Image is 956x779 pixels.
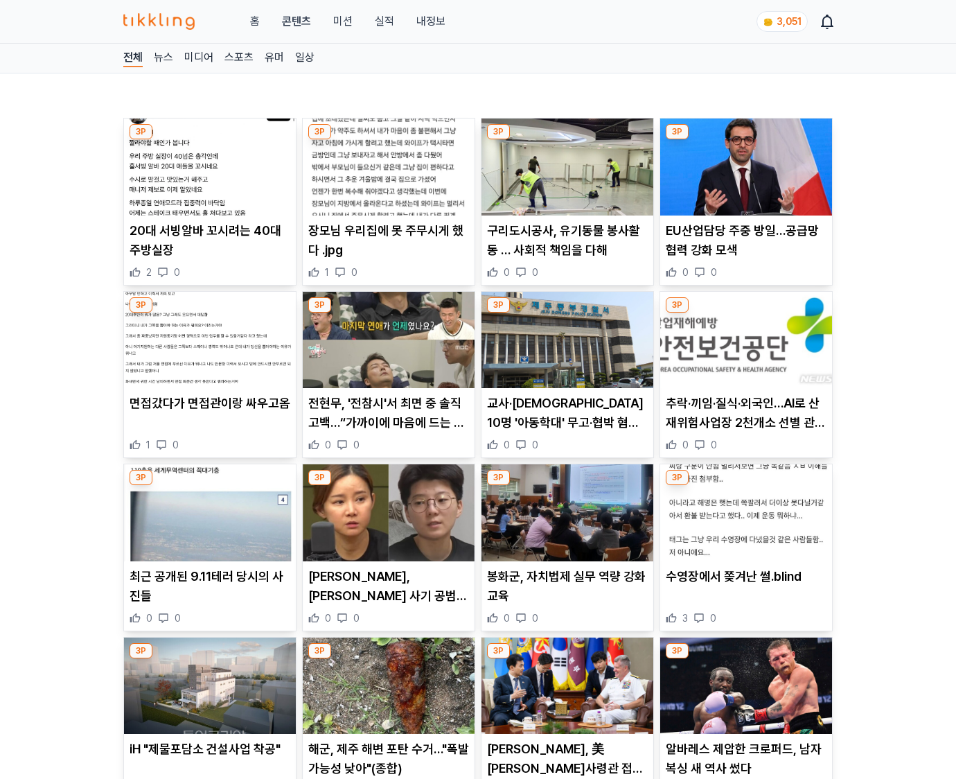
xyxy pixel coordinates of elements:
div: 3P [130,643,152,658]
span: 0 [504,438,510,452]
div: 3P [308,124,331,139]
span: 0 [532,438,538,452]
img: 안규백, 美인태사령관 접견…"북핵 대응 연합방위태세·확장억제 강화" [481,638,653,735]
div: 3P 면접갔다가 면접관이랑 싸우고옴 면접갔다가 면접관이랑 싸우고옴 1 0 [123,291,296,459]
a: 내정보 [416,13,445,30]
p: 해군, 제주 해변 포탄 수거…"폭발 가능성 낮아"(종합) [308,739,469,778]
p: [PERSON_NAME], [PERSON_NAME] 사기 공범 누명 벗었다…11억 손해배상 소송 '전부 승소' [308,567,469,606]
div: 3P [308,297,331,313]
img: 봉화군, 자치법제 실무 역량 강화 교육 [481,464,653,561]
span: 3 [682,611,688,625]
div: 3P 20대 서빙알바 꼬시려는 40대 주방실장 20대 서빙알바 꼬시려는 40대 주방실장 2 0 [123,118,296,286]
div: 3P 최근 공개된 9.11테러 당시의 사진들 최근 공개된 9.11테러 당시의 사진들 0 0 [123,464,296,631]
p: 전현무, '전참시'서 최면 중 솔직 고백…“가까이에 마음에 드는 여성 있다” [308,394,469,432]
div: 3P 추락·끼임·질식·외국인…AI로 산재위험사업장 2천개소 선별 관리한다 추락·끼임·질식·외국인…AI로 산재위험사업장 2천개소 선별 관리한다 0 0 [660,291,833,459]
span: 0 [325,438,331,452]
span: 0 [351,265,357,279]
span: 0 [504,611,510,625]
img: coin [763,17,774,28]
div: 3P [666,297,689,313]
p: 알바레스 제압한 크로퍼드, 남자 복싱 새 역사 썼다 [666,739,826,778]
p: 최근 공개된 9.11테러 당시의 사진들 [130,567,290,606]
img: iH "제물포담소 건설사업 착공" [124,638,296,735]
img: 추락·끼임·질식·외국인…AI로 산재위험사업장 2천개소 선별 관리한다 [660,292,832,389]
span: 0 [711,265,717,279]
img: 전현무, '전참시'서 최면 중 솔직 고백…“가까이에 마음에 드는 여성 있다” [303,292,475,389]
span: 0 [504,265,510,279]
p: EU산업담당 주중 방일…공급망 협력 강화 모색 [666,221,826,260]
span: 0 [175,611,181,625]
div: 3P EU산업담당 주중 방일…공급망 협력 강화 모색 EU산업담당 주중 방일…공급망 협력 강화 모색 0 0 [660,118,833,286]
img: 티끌링 [123,13,195,30]
img: 교사·교직원 10명 '아동학대' 무고·협박 혐의 40대父 구속영장 기각 [481,292,653,389]
span: 0 [682,438,689,452]
span: 1 [146,438,150,452]
a: 스포츠 [224,49,254,67]
p: 장모님 우리집에 못 주무시게 했다 .jpg [308,221,469,260]
p: [PERSON_NAME], 美[PERSON_NAME]사령관 접견…"북핵 대응 연합방위태세·확장억제 강화" [487,739,648,778]
p: 봉화군, 자치법제 실무 역량 강화 교육 [487,567,648,606]
span: 1 [325,265,329,279]
a: 미디어 [184,49,213,67]
span: 0 [711,438,717,452]
a: 실적 [375,13,394,30]
div: 3P [666,643,689,658]
a: 콘텐츠 [282,13,311,30]
span: 0 [325,611,331,625]
img: 장모님 우리집에 못 주무시게 했다 .jpg [303,119,475,216]
span: 0 [353,438,360,452]
a: coin 3,051 [756,11,805,32]
div: 3P [487,470,510,485]
img: 알바레스 제압한 크로퍼드, 남자 복싱 새 역사 썼다 [660,638,832,735]
div: 3P [130,297,152,313]
img: 해군, 제주 해변 포탄 수거…"폭발 가능성 낮아"(종합) [303,638,475,735]
img: 면접갔다가 면접관이랑 싸우고옴 [124,292,296,389]
div: 3P 봉화군, 자치법제 실무 역량 강화 교육 봉화군, 자치법제 실무 역량 강화 교육 0 0 [481,464,654,631]
div: 3P 교사·교직원 10명 '아동학대' 무고·협박 혐의 40대父 구속영장 기각 교사·[DEMOGRAPHIC_DATA] 10명 '아동학대' 무고·협박 혐의 40대父 구속영장 기각... [481,291,654,459]
p: 20대 서빙알바 꼬시려는 40대 주방실장 [130,221,290,260]
div: 3P [666,470,689,485]
span: 3,051 [777,16,802,27]
p: 구리도시공사, 유기동물 봉사활동 … 사회적 책임을 다해 [487,221,648,260]
span: 0 [532,611,538,625]
a: 일상 [295,49,315,67]
img: 20대 서빙알바 꼬시려는 40대 주방실장 [124,119,296,216]
img: 최근 공개된 9.11테러 당시의 사진들 [124,464,296,561]
p: iH "제물포담소 건설사업 착공" [130,739,290,759]
span: 0 [172,438,179,452]
span: 0 [146,611,152,625]
p: 추락·끼임·질식·외국인…AI로 산재위험사업장 2천개소 선별 관리한다 [666,394,826,432]
button: 미션 [333,13,353,30]
span: 0 [174,265,180,279]
div: 3P [130,470,152,485]
span: 0 [532,265,538,279]
span: 2 [146,265,152,279]
div: 3P [487,643,510,658]
img: 구리도시공사, 유기동물 봉사활동 … 사회적 책임을 다해 [481,119,653,216]
span: 0 [710,611,716,625]
img: EU산업담당 주중 방일…공급망 협력 강화 모색 [660,119,832,216]
p: 면접갔다가 면접관이랑 싸우고옴 [130,394,290,413]
div: 3P 남현희, 전청조 사기 공범 누명 벗었다…11억 손해배상 소송 '전부 승소' [PERSON_NAME], [PERSON_NAME] 사기 공범 누명 벗었다…11억 손해배상 소... [302,464,475,631]
div: 3P 구리도시공사, 유기동물 봉사활동 … 사회적 책임을 다해 구리도시공사, 유기동물 봉사활동 … 사회적 책임을 다해 0 0 [481,118,654,286]
span: 0 [353,611,360,625]
span: 0 [682,265,689,279]
img: 남현희, 전청조 사기 공범 누명 벗었다…11억 손해배상 소송 '전부 승소' [303,464,475,561]
a: 뉴스 [154,49,173,67]
div: 3P [308,643,331,658]
div: 3P [666,124,689,139]
p: 수영장에서 쫒겨난 썰.blind [666,567,826,586]
div: 3P [308,470,331,485]
div: 3P 수영장에서 쫒겨난 썰.blind 수영장에서 쫒겨난 썰.blind 3 0 [660,464,833,631]
a: 홈 [250,13,260,30]
div: 3P [487,297,510,313]
div: 3P 전현무, '전참시'서 최면 중 솔직 고백…“가까이에 마음에 드는 여성 있다” 전현무, '전참시'서 최면 중 솔직 고백…“가까이에 마음에 드는 여성 있다” 0 0 [302,291,475,459]
img: 수영장에서 쫒겨난 썰.blind [660,464,832,561]
a: 전체 [123,49,143,67]
div: 3P 장모님 우리집에 못 주무시게 했다 .jpg 장모님 우리집에 못 주무시게 했다 .jpg 1 0 [302,118,475,286]
p: 교사·[DEMOGRAPHIC_DATA] 10명 '아동학대' 무고·협박 혐의 40대父 구속영장 기각 [487,394,648,432]
div: 3P [130,124,152,139]
a: 유머 [265,49,284,67]
div: 3P [487,124,510,139]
